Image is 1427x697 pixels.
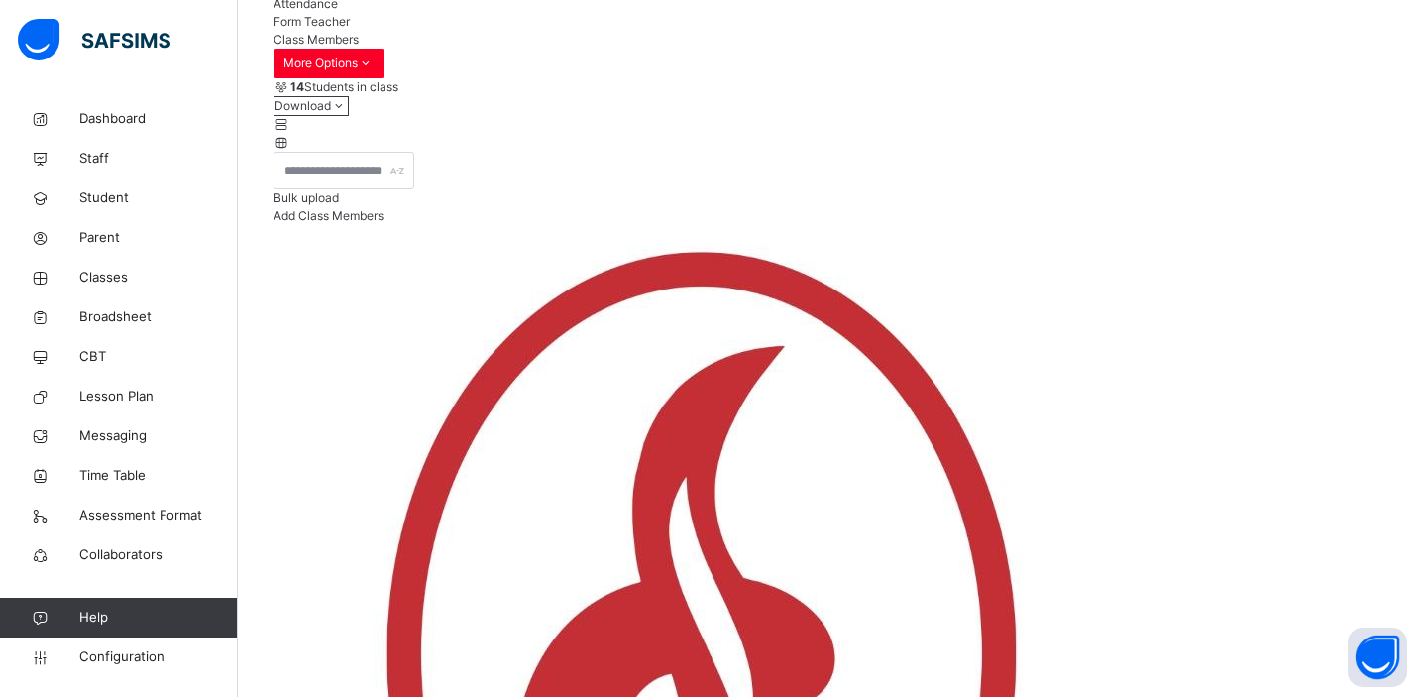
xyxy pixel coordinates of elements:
span: Broadsheet [79,307,238,327]
span: Class Members [274,32,359,47]
span: Staff [79,149,238,169]
span: Time Table [79,466,238,486]
span: Download [274,98,331,113]
span: Bulk upload [274,190,339,205]
span: Help [79,608,237,628]
button: Open asap [1348,628,1407,687]
span: Form Teacher [274,14,350,29]
span: Parent [79,228,238,248]
span: Dashboard [79,109,238,129]
span: CBT [79,347,238,367]
span: Messaging [79,426,238,446]
span: Assessment Format [79,506,238,525]
span: Classes [79,268,238,288]
b: 14 [290,79,304,94]
span: Configuration [79,647,237,667]
span: More Options [283,55,375,72]
span: Collaborators [79,545,238,565]
span: Lesson Plan [79,387,238,407]
img: safsims [18,19,170,60]
span: Add Class Members [274,208,384,223]
span: Student [79,188,238,208]
span: Students in class [290,78,398,96]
